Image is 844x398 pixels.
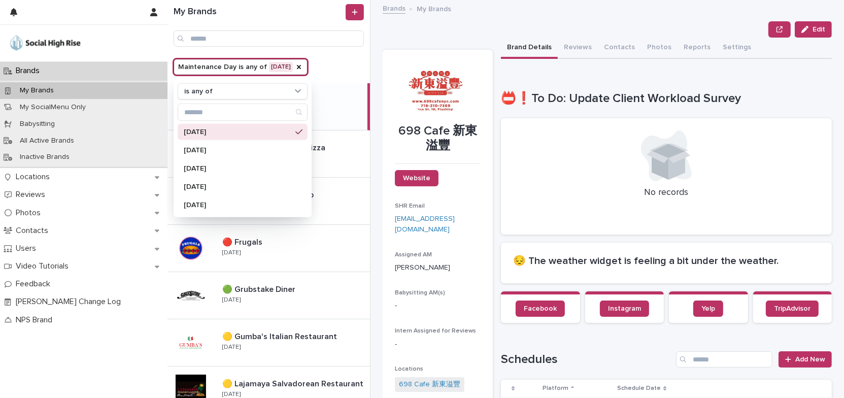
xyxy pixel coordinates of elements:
p: No records [513,187,820,198]
p: [DATE] [184,147,291,154]
p: - [395,339,481,350]
p: My Brands [417,3,451,14]
h2: 😔 The weather widget is feeling a bit under the weather. [513,255,820,267]
button: Contacts [598,38,641,59]
span: Add New [795,356,825,363]
span: Yelp [701,305,715,312]
p: [PERSON_NAME] [395,262,481,273]
a: Brands [383,2,406,14]
input: Search [178,104,307,120]
h1: Schedules [501,352,672,367]
a: Add New [779,351,832,368]
p: Contacts [12,226,56,236]
p: Locations [12,172,58,182]
span: Website [403,175,430,182]
span: SHR Email [395,203,425,209]
input: Search [676,351,772,368]
a: [EMAIL_ADDRESS][DOMAIN_NAME] [395,215,455,233]
p: Feedback [12,279,58,289]
p: Platform [543,383,568,394]
span: Facebook [524,305,557,312]
p: Video Tutorials [12,261,77,271]
input: Search [174,30,364,47]
p: [DATE] [184,165,291,172]
p: [DATE] [222,249,241,256]
span: Edit [813,26,825,33]
p: [DATE] [222,296,241,304]
p: is any of [184,87,213,95]
span: Assigned AM [395,252,432,258]
a: 🔴 Frugals🔴 Frugals [DATE] [167,225,370,272]
p: [DATE] [184,128,291,136]
a: 🟡 Gumba's Italian Restaurant🟡 Gumba's Italian Restaurant [DATE] [167,319,370,367]
a: 698 Cafe 新東溢豐 [399,379,460,390]
button: Settings [717,38,757,59]
p: 🟡 Gumba's Italian Restaurant [222,330,339,342]
p: [DATE] [184,202,291,209]
a: 🟡 698 Cafe 新東溢豐🟡 698 Cafe 新東溢豐 [DATE] [167,83,370,130]
a: 🟢 [PERSON_NAME]'s Pizza🟢 [PERSON_NAME]'s Pizza [DATE] [167,130,370,178]
button: Reviews [558,38,598,59]
a: 🟡 [PERSON_NAME] Pub🟡 [PERSON_NAME] Pub [DATE] [167,178,370,225]
p: Users [12,244,44,253]
p: [PERSON_NAME] Change Log [12,297,129,307]
p: Photos [12,208,49,218]
a: Facebook [516,301,565,317]
p: 🟡 Lajamaya Salvadorean Restaurant [222,377,365,389]
span: Intern Assigned for Reviews [395,328,476,334]
p: Babysitting [12,120,63,128]
p: - [395,301,481,311]
p: 🔴 Frugals [222,236,264,247]
p: My SocialMenu Only [12,103,94,112]
button: Reports [678,38,717,59]
button: Maintenance Day [174,59,308,75]
a: TripAdvisor [766,301,819,317]
a: Website [395,170,438,186]
h1: My Brands [174,7,344,18]
a: 🟢 Grubstake Diner🟢 Grubstake Diner [DATE] [167,272,370,319]
div: Search [178,104,308,121]
a: Instagram [600,301,649,317]
p: Brands [12,66,48,76]
button: Edit [795,21,832,38]
img: o5DnuTxEQV6sW9jFYBBf [8,33,82,53]
p: Reviews [12,190,53,200]
button: Photos [641,38,678,59]
p: [DATE] [222,344,241,351]
p: Schedule Date [617,383,661,394]
span: Babysitting AM(s) [395,290,445,296]
span: Instagram [608,305,641,312]
button: Brand Details [501,38,558,59]
p: [DATE] [184,183,291,190]
p: All Active Brands [12,137,82,145]
p: 🟢 Grubstake Diner [222,283,297,294]
p: Inactive Brands [12,153,78,161]
p: NPS Brand [12,315,60,325]
p: [DATE] [222,391,241,398]
a: Yelp [693,301,723,317]
span: Locations [395,366,423,372]
p: 698 Cafe 新東溢豐 [395,124,481,153]
h1: 📛❗To Do: Update Client Workload Survey [501,91,832,106]
span: TripAdvisor [774,305,811,312]
p: My Brands [12,86,62,95]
